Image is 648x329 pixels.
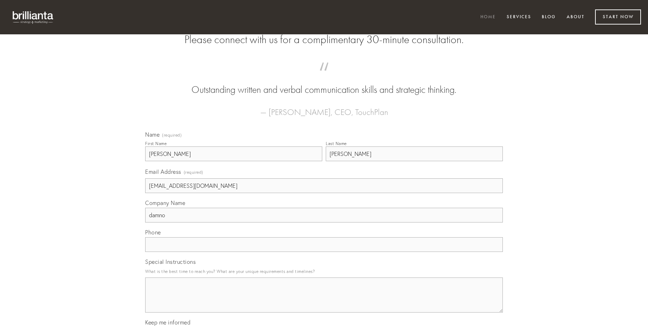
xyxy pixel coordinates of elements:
[184,167,203,177] span: (required)
[156,69,492,83] span: “
[145,199,185,206] span: Company Name
[156,69,492,97] blockquote: Outstanding written and verbal communication skills and strategic thinking.
[562,12,589,23] a: About
[595,9,641,25] a: Start Now
[145,229,161,236] span: Phone
[326,141,347,146] div: Last Name
[7,7,60,27] img: brillianta - research, strategy, marketing
[156,97,492,119] figcaption: — [PERSON_NAME], CEO, TouchPlan
[476,12,500,23] a: Home
[502,12,536,23] a: Services
[145,141,167,146] div: First Name
[145,258,196,265] span: Special Instructions
[537,12,560,23] a: Blog
[145,33,503,46] h2: Please connect with us for a complimentary 30-minute consultation.
[145,168,181,175] span: Email Address
[145,267,503,276] p: What is the best time to reach you? What are your unique requirements and timelines?
[145,319,190,326] span: Keep me informed
[145,131,160,138] span: Name
[162,133,182,137] span: (required)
